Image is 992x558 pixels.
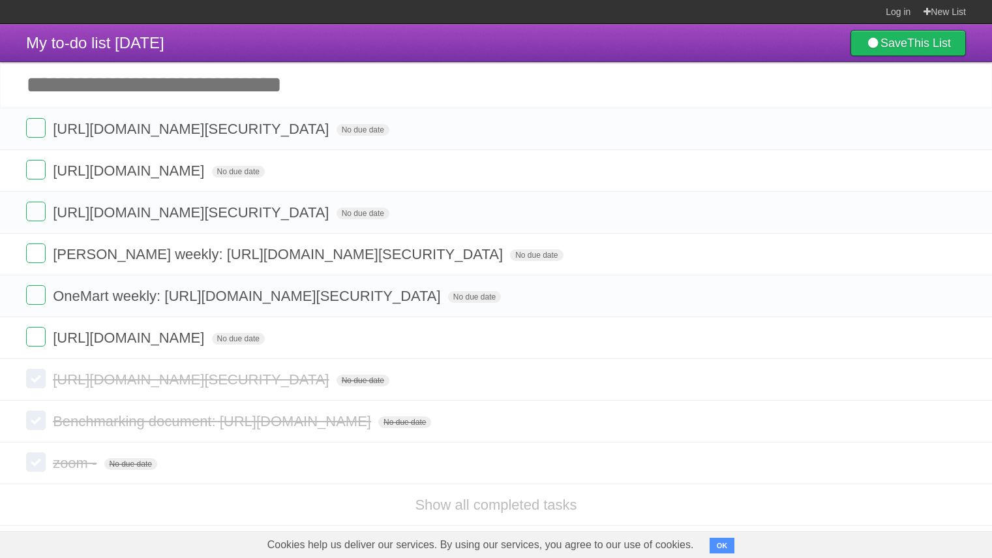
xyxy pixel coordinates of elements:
[26,452,46,472] label: Done
[212,166,265,178] span: No due date
[850,30,966,56] a: SaveThis List
[53,288,444,304] span: OneMart weekly: [URL][DOMAIN_NAME][SECURITY_DATA]
[104,458,157,470] span: No due date
[212,333,265,345] span: No due date
[448,291,501,303] span: No due date
[53,163,207,179] span: [URL][DOMAIN_NAME]
[26,411,46,430] label: Done
[26,285,46,305] label: Done
[337,375,389,386] span: No due date
[415,497,577,513] a: Show all completed tasks
[337,124,389,136] span: No due date
[254,532,707,558] span: Cookies help us deliver our services. By using our services, you agree to our use of cookies.
[53,330,207,346] span: [URL][DOMAIN_NAME]
[907,37,951,50] b: This List
[26,160,46,179] label: Done
[26,202,46,221] label: Done
[710,538,735,553] button: OK
[53,455,100,471] span: zoom -
[378,416,431,428] span: No due date
[26,369,46,388] label: Done
[53,413,374,429] span: Benchmarking document: [URL][DOMAIN_NAME]
[337,208,389,219] span: No due date
[26,34,164,52] span: My to-do list [DATE]
[53,371,332,388] span: [URL][DOMAIN_NAME][SECURITY_DATA]
[53,121,332,137] span: [URL][DOMAIN_NAME][SECURITY_DATA]
[510,249,563,261] span: No due date
[26,327,46,347] label: Done
[53,246,506,262] span: [PERSON_NAME] weekly: [URL][DOMAIN_NAME][SECURITY_DATA]
[26,118,46,138] label: Done
[26,243,46,263] label: Done
[53,204,332,221] span: [URL][DOMAIN_NAME][SECURITY_DATA]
